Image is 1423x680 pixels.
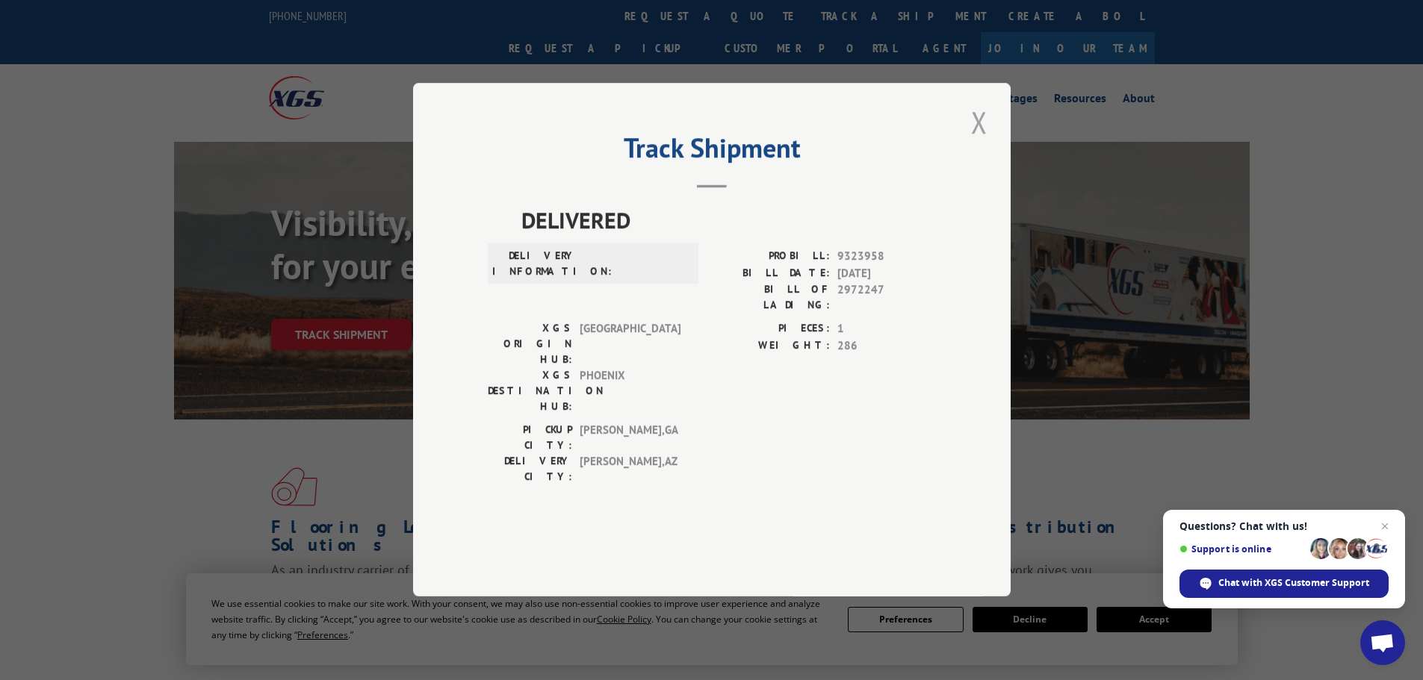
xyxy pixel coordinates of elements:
[837,249,936,266] span: 9323958
[488,321,572,368] label: XGS ORIGIN HUB:
[1360,620,1405,665] a: Open chat
[712,337,830,355] label: WEIGHT:
[492,249,577,280] label: DELIVERY INFORMATION:
[837,265,936,282] span: [DATE]
[837,337,936,355] span: 286
[712,282,830,314] label: BILL OF LADING:
[1179,543,1305,555] span: Support is online
[580,321,681,368] span: [GEOGRAPHIC_DATA]
[837,321,936,338] span: 1
[1179,570,1389,598] span: Chat with XGS Customer Support
[1218,576,1369,590] span: Chat with XGS Customer Support
[712,249,830,266] label: PROBILL:
[580,422,681,454] span: [PERSON_NAME] , GA
[837,282,936,314] span: 2972247
[488,368,572,415] label: XGS DESTINATION HUB:
[1179,520,1389,532] span: Questions? Chat with us!
[580,368,681,415] span: PHOENIX
[967,102,992,143] button: Close modal
[488,454,572,485] label: DELIVERY CITY:
[488,422,572,454] label: PICKUP CITY:
[521,204,936,237] span: DELIVERED
[712,265,830,282] label: BILL DATE:
[712,321,830,338] label: PIECES:
[580,454,681,485] span: [PERSON_NAME] , AZ
[488,137,936,166] h2: Track Shipment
